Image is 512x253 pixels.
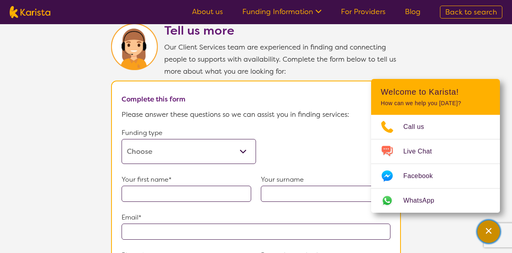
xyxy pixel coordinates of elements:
[405,7,421,17] a: Blog
[164,41,401,77] p: Our Client Services team are experienced in finding and connecting people to supports with availa...
[192,7,223,17] a: About us
[341,7,386,17] a: For Providers
[440,6,502,19] a: Back to search
[122,108,390,120] p: Please answer these questions so we can assist you in finding services:
[10,6,50,18] img: Karista logo
[242,7,322,17] a: Funding Information
[122,212,390,224] p: Email*
[371,115,500,213] ul: Choose channel
[403,121,434,133] span: Call us
[122,127,256,139] p: Funding type
[371,189,500,213] a: Web link opens in a new tab.
[111,23,158,70] img: Karista Client Service
[381,100,490,107] p: How can we help you [DATE]?
[122,174,251,186] p: Your first name*
[371,79,500,213] div: Channel Menu
[403,195,444,207] span: WhatsApp
[164,23,401,38] h2: Tell us more
[477,220,500,243] button: Channel Menu
[403,145,442,158] span: Live Chat
[261,174,390,186] p: Your surname
[403,170,442,182] span: Facebook
[122,95,186,104] b: Complete this form
[445,7,497,17] span: Back to search
[381,87,490,97] h2: Welcome to Karista!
